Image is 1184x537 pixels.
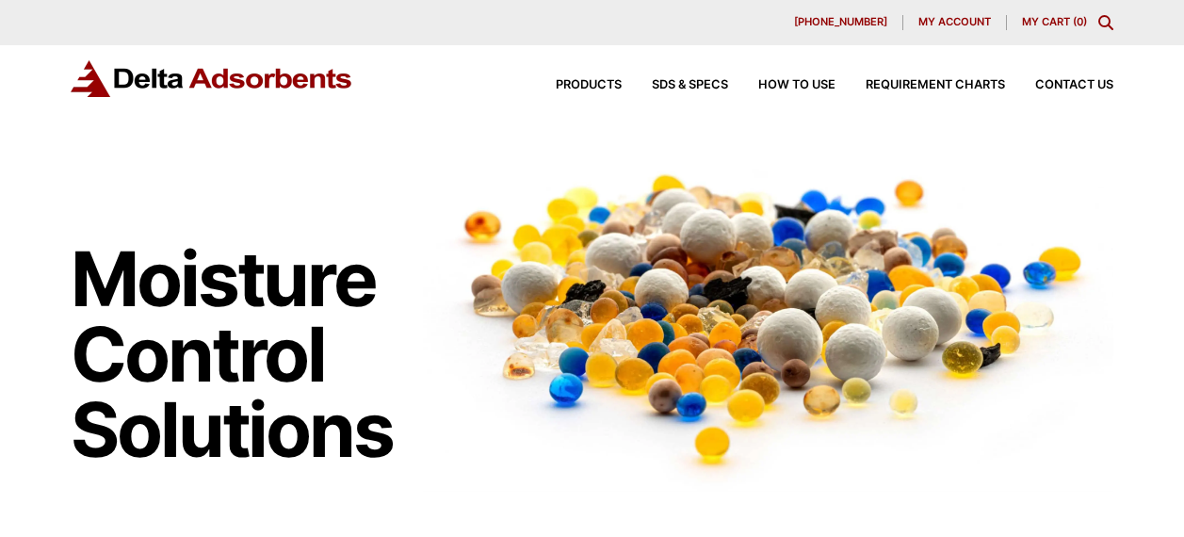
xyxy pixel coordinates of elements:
span: My account [918,17,991,27]
span: Products [556,79,622,91]
img: Delta Adsorbents [71,60,353,97]
div: Toggle Modal Content [1098,15,1113,30]
span: [PHONE_NUMBER] [794,17,887,27]
a: [PHONE_NUMBER] [779,15,903,30]
span: Contact Us [1035,79,1113,91]
a: Contact Us [1005,79,1113,91]
span: How to Use [758,79,835,91]
a: Products [526,79,622,91]
h1: Moisture Control Solutions [71,241,405,467]
a: How to Use [728,79,835,91]
span: SDS & SPECS [652,79,728,91]
img: Image [423,142,1112,492]
a: SDS & SPECS [622,79,728,91]
a: Requirement Charts [835,79,1005,91]
a: My Cart (0) [1022,15,1087,28]
span: Requirement Charts [866,79,1005,91]
span: 0 [1077,15,1083,28]
a: My account [903,15,1007,30]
